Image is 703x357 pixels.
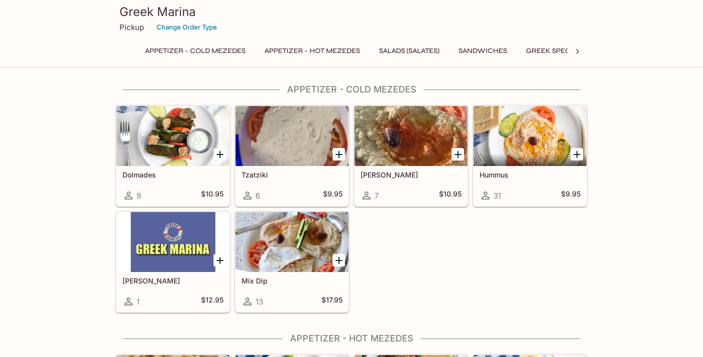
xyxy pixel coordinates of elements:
[136,191,141,200] span: 9
[373,44,445,58] button: Salads (Salates)
[235,211,349,312] a: Mix Dip13$17.95
[439,189,461,201] h5: $10.95
[354,105,468,206] a: [PERSON_NAME]7$10.95
[116,211,230,312] a: [PERSON_NAME]1$12.95
[116,212,229,272] div: Tamara Salata
[152,19,221,35] button: Change Order Type
[321,295,342,307] h5: $17.95
[360,170,461,179] h5: [PERSON_NAME]
[115,333,587,344] h4: Appetizer - Hot Mezedes
[479,170,580,179] h5: Hummus
[136,297,139,306] span: 1
[332,254,345,266] button: Add Mix Dip
[201,295,223,307] h5: $12.95
[259,44,365,58] button: Appetizer - Hot Mezedes
[213,148,226,160] button: Add Dolmades
[570,148,583,160] button: Add Hummus
[235,106,348,166] div: Tzatziki
[241,276,342,285] h5: Mix Dip
[561,189,580,201] h5: $9.95
[453,44,512,58] button: Sandwiches
[115,84,587,95] h4: Appetizer - Cold Mezedes
[119,4,583,19] h3: Greek Marina
[116,105,230,206] a: Dolmades9$10.95
[520,44,600,58] button: Greek Specialties
[323,189,342,201] h5: $9.95
[332,148,345,160] button: Add Tzatziki
[473,105,587,206] a: Hummus31$9.95
[493,191,501,200] span: 31
[473,106,586,166] div: Hummus
[116,106,229,166] div: Dolmades
[119,22,144,32] p: Pickup
[235,105,349,206] a: Tzatziki6$9.95
[354,106,467,166] div: Baba Ghanouj
[139,44,251,58] button: Appetizer - Cold Mezedes
[122,170,223,179] h5: Dolmades
[451,148,464,160] button: Add Baba Ghanouj
[255,297,263,306] span: 13
[235,212,348,272] div: Mix Dip
[241,170,342,179] h5: Tzatziki
[213,254,226,266] button: Add Tamara Salata
[374,191,378,200] span: 7
[201,189,223,201] h5: $10.95
[122,276,223,285] h5: [PERSON_NAME]
[255,191,260,200] span: 6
